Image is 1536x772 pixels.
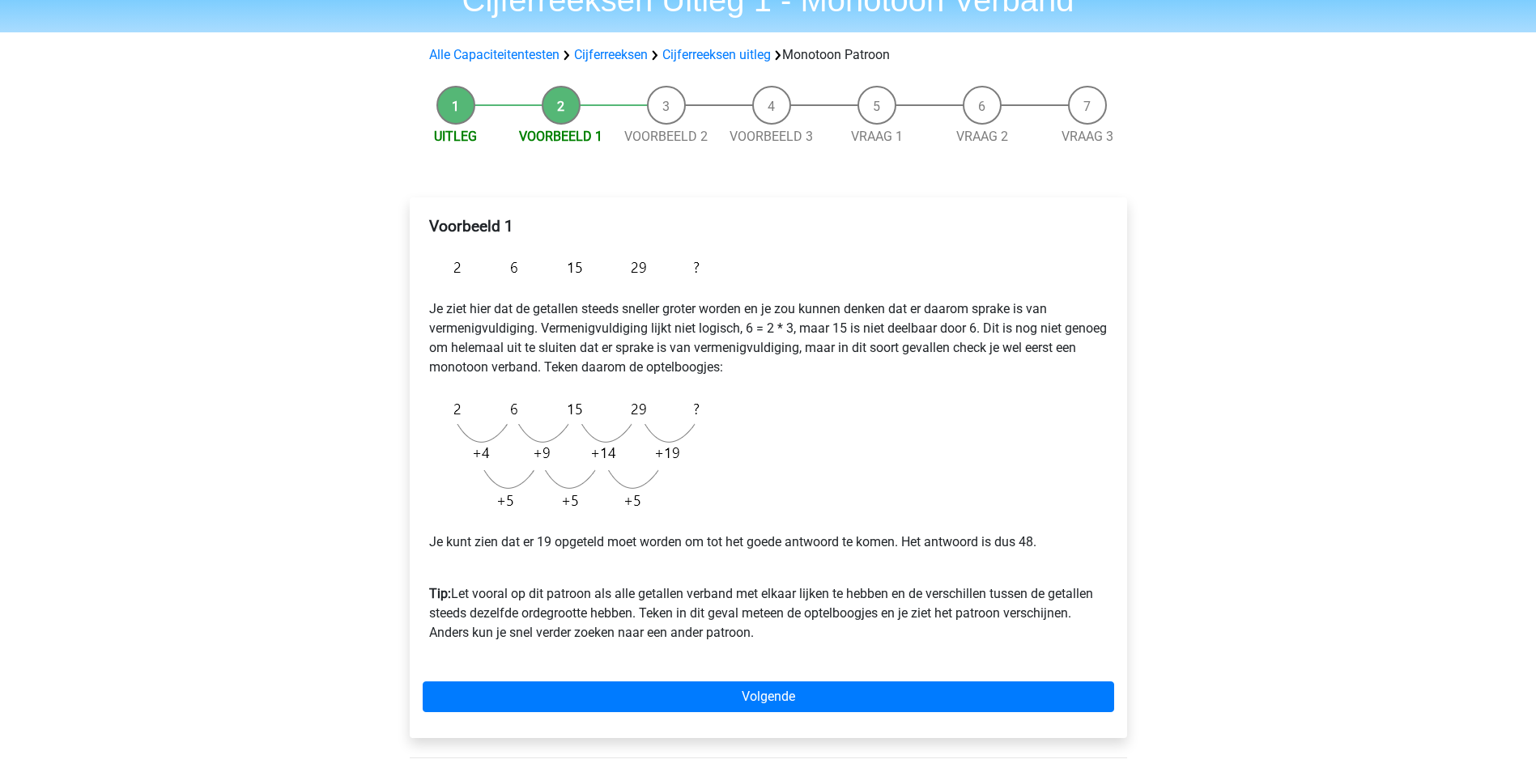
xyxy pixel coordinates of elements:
a: Vraag 2 [956,129,1008,144]
div: Monotoon Patroon [423,45,1114,65]
b: Voorbeeld 1 [429,217,513,235]
b: Tip: [429,586,451,601]
a: Vraag 1 [851,129,903,144]
a: Volgende [423,681,1114,712]
a: Voorbeeld 1 [519,129,602,144]
a: Cijferreeksen uitleg [662,47,771,62]
a: Alle Capaciteitentesten [429,47,560,62]
p: Je kunt zien dat er 19 opgeteld moet worden om tot het goede antwoord te komen. Het antwoord is d... [429,532,1108,552]
a: Uitleg [434,129,477,144]
p: Let vooral op dit patroon als alle getallen verband met elkaar lijken te hebben en de verschillen... [429,565,1108,643]
img: Figure sequences Example 3 explanation.png [429,390,708,520]
img: Figure sequences Example 3.png [429,248,708,286]
p: Je ziet hier dat de getallen steeds sneller groter worden en je zou kunnen denken dat er daarom s... [429,299,1108,377]
a: Voorbeeld 2 [624,129,708,144]
a: Vraag 3 [1062,129,1113,144]
a: Cijferreeksen [574,47,648,62]
a: Voorbeeld 3 [730,129,813,144]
